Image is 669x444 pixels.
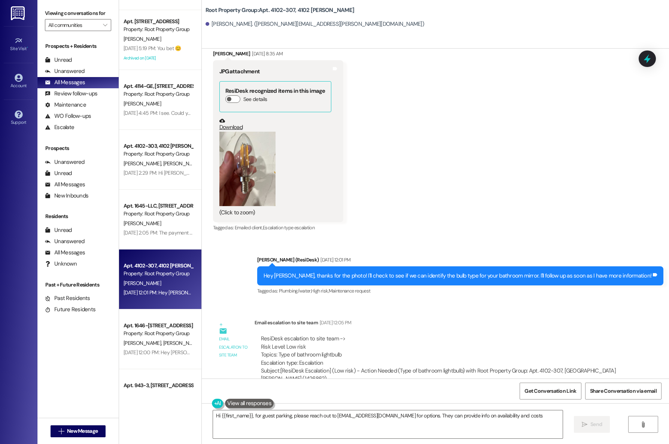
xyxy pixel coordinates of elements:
[11,6,26,20] img: ResiDesk Logo
[124,45,181,52] div: [DATE] 5:19 PM: You bet 😊
[37,212,119,220] div: Residents
[45,112,91,120] div: WO Follow-ups
[124,389,193,397] div: Property: Root Property Group
[279,288,311,294] span: Plumbing/water ,
[45,90,97,98] div: Review follow-ups
[124,25,193,33] div: Property: Root Property Group
[4,71,34,92] a: Account
[124,262,193,270] div: Apt. 4102-307, 4102 [PERSON_NAME]
[582,422,587,428] i: 
[124,229,347,236] div: [DATE] 2:05 PM: The payment is reflected once processed. May I know when the payment was made?
[640,422,646,428] i: 
[123,53,194,63] div: Archived on [DATE]
[206,20,424,28] div: [PERSON_NAME]. ([PERSON_NAME][EMAIL_ADDRESS][PERSON_NAME][DOMAIN_NAME])
[103,22,107,28] i: 
[261,335,616,367] div: ResiDesk escalation to site team -> Risk Level: Low risk Topics: Type of bathroom lightbulb Escal...
[4,108,34,128] a: Support
[590,420,602,428] span: Send
[124,322,193,330] div: Apt. 1646-[STREET_ADDRESS]
[124,160,163,167] span: [PERSON_NAME]
[261,367,616,383] div: Subject: [ResiDesk Escalation] (Low risk) - Action Needed (Type of bathroom lightbulb) with Root ...
[590,387,657,395] span: Share Conversation via email
[213,50,343,60] div: [PERSON_NAME]
[255,319,622,329] div: Email escalation to site team
[4,34,34,55] a: Site Visit •
[45,123,74,131] div: Escalate
[213,410,563,438] textarea: Hi {{first_name}}, for guest parking, please reach out to [EMAIL_ADDRESS][DOMAIN_NAME] for option...
[37,42,119,50] div: Prospects + Residents
[124,150,193,158] div: Property: Root Property Group
[124,90,193,98] div: Property: Root Property Group
[45,249,85,257] div: All Messages
[585,383,662,399] button: Share Conversation via email
[163,160,200,167] span: [PERSON_NAME]
[219,118,331,131] a: Download
[124,289,514,296] div: [DATE] 12:01 PM: Hey [PERSON_NAME], thanks for the photo! I'll check to see if we can identify th...
[206,6,354,14] b: Root Property Group: Apt. 4102-307, 4102 [PERSON_NAME]
[67,427,98,435] span: New Message
[124,270,193,278] div: Property: Root Property Group
[219,209,331,217] div: (Click to zoom)
[58,428,64,434] i: 
[250,50,283,58] div: [DATE] 8:35 AM
[318,319,351,327] div: [DATE] 12:05 PM
[520,383,581,399] button: Get Conversation Link
[124,349,602,356] div: [DATE] 12:00 PM: Hey [PERSON_NAME], it’s great to hear from you, and I’m glad your latest work or...
[45,67,85,75] div: Unanswered
[163,340,200,346] span: [PERSON_NAME]
[257,285,663,296] div: Tagged as:
[45,260,77,268] div: Unknown
[45,226,72,234] div: Unread
[257,256,663,266] div: [PERSON_NAME] (ResiDesk)
[45,158,85,166] div: Unanswered
[45,79,85,86] div: All Messages
[37,281,119,289] div: Past + Future Residents
[124,210,193,218] div: Property: Root Property Group
[263,224,314,231] span: Escalation type escalation
[45,7,111,19] label: Viewing conversations for
[219,132,276,206] button: Zoom image
[213,222,343,233] div: Tagged as:
[219,68,260,75] b: JPG attachment
[45,192,88,200] div: New Inbounds
[124,100,161,107] span: [PERSON_NAME]
[124,220,161,227] span: [PERSON_NAME]
[124,280,161,287] span: [PERSON_NAME]
[45,101,86,109] div: Maintenance
[124,36,161,42] span: [PERSON_NAME]
[124,202,193,210] div: Apt. 1645-LLC, [STREET_ADDRESS][PERSON_NAME]
[37,144,119,152] div: Prospects
[45,294,90,302] div: Past Residents
[48,19,99,31] input: All communities
[124,110,568,116] div: [DATE] 4:45 PM: I see. Could you please submit a maintenance request so our team can take a look ...
[124,330,193,337] div: Property: Root Property Group
[311,288,329,294] span: High risk ,
[124,340,163,346] span: [PERSON_NAME]
[225,87,325,95] b: ResiDesk recognized items in this image
[524,387,576,395] span: Get Conversation Link
[124,18,193,25] div: Apt. [STREET_ADDRESS]
[27,45,28,50] span: •
[243,95,267,103] label: See details
[45,56,72,64] div: Unread
[45,306,95,313] div: Future Residents
[329,288,371,294] span: Maintenance request
[574,416,610,433] button: Send
[219,335,248,359] div: Email escalation to site team
[124,382,193,389] div: Apt. 943-3, [STREET_ADDRESS][PERSON_NAME]
[51,425,106,437] button: New Message
[45,238,85,245] div: Unanswered
[319,256,350,264] div: [DATE] 12:01 PM
[264,272,651,280] div: Hey [PERSON_NAME], thanks for the photo! I'll check to see if we can identify the bulb type for y...
[124,82,193,90] div: Apt. 4114-GE, [STREET_ADDRESS]
[235,224,263,231] span: Emailed client ,
[45,169,72,177] div: Unread
[45,181,85,189] div: All Messages
[124,142,193,150] div: Apt. 4102-303, 4102 [PERSON_NAME]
